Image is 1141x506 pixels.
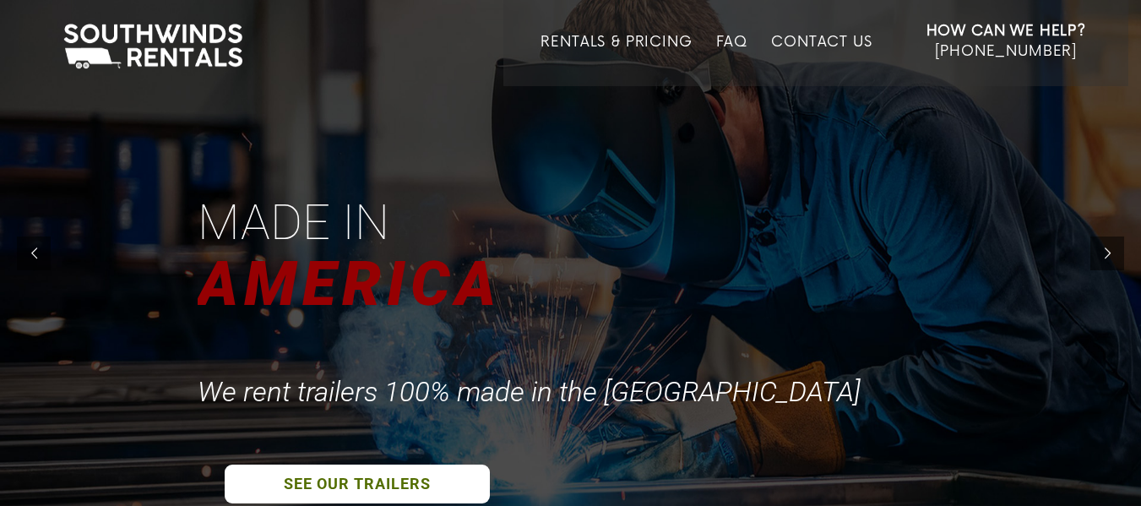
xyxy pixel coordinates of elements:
a: SEE OUR TRAILERS [225,465,490,503]
span: [PHONE_NUMBER] [935,43,1077,60]
div: AMERICA [198,242,509,326]
div: We rent trailers 100% made in the [GEOGRAPHIC_DATA] [198,375,868,409]
img: Southwinds Rentals Logo [55,20,251,73]
a: Rentals & Pricing [541,34,692,86]
strong: How Can We Help? [926,23,1086,40]
div: Made in [198,190,397,255]
a: FAQ [716,34,748,86]
a: Contact Us [771,34,872,86]
a: How Can We Help? [PHONE_NUMBER] [926,21,1086,73]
